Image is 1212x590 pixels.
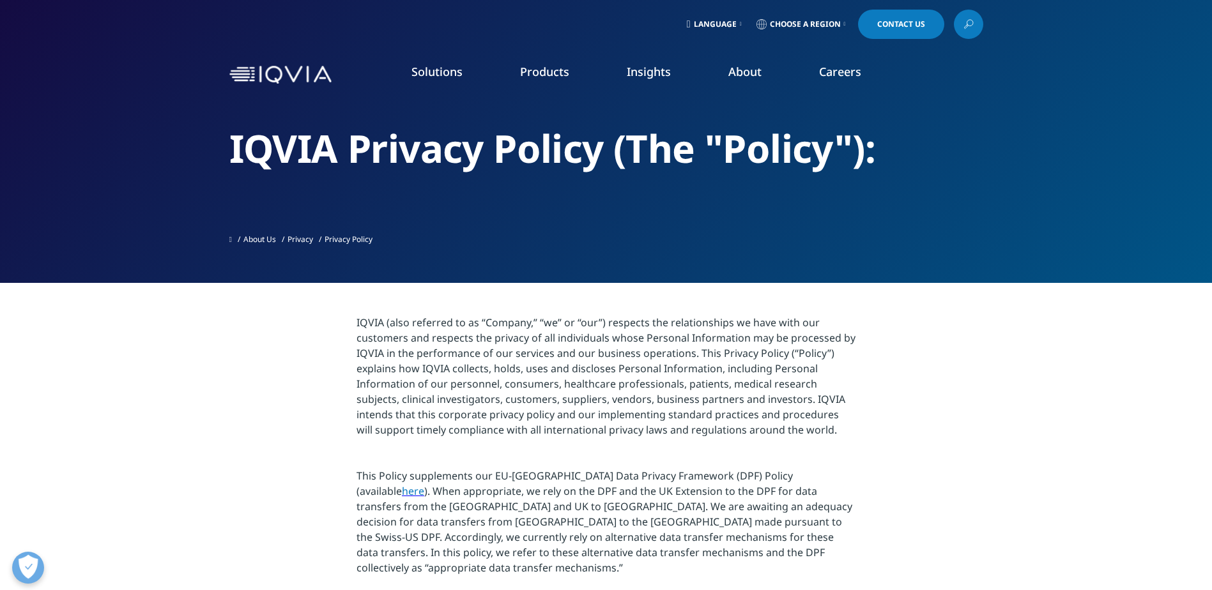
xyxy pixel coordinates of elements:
[728,64,762,79] a: About
[243,234,276,245] a: About Us
[411,64,463,79] a: Solutions
[288,234,313,245] a: Privacy
[627,64,671,79] a: Insights
[229,125,983,172] h2: IQVIA Privacy Policy (The "Policy"):
[337,45,983,105] nav: Primary
[357,315,855,437] span: IQVIA (also referred to as “Company,” “we” or “our”) respects the relationships we have with our ...
[402,484,424,498] a: here
[357,469,793,498] span: This Policy supplements our EU-[GEOGRAPHIC_DATA] Data Privacy Framework (DPF) Policy (available
[694,19,737,29] span: Language
[819,64,861,79] a: Careers
[325,234,372,245] span: Privacy Policy
[229,66,332,84] img: IQVIA Healthcare Information Technology and Pharma Clinical Research Company
[858,10,944,39] a: Contact Us
[12,552,44,584] button: Otwórz Preferencje
[770,19,841,29] span: Choose a Region
[357,484,852,575] span: ). When appropriate, we rely on the DPF and the UK Extension to the DPF for data transfers from t...
[520,64,569,79] a: Products
[877,20,925,28] span: Contact Us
